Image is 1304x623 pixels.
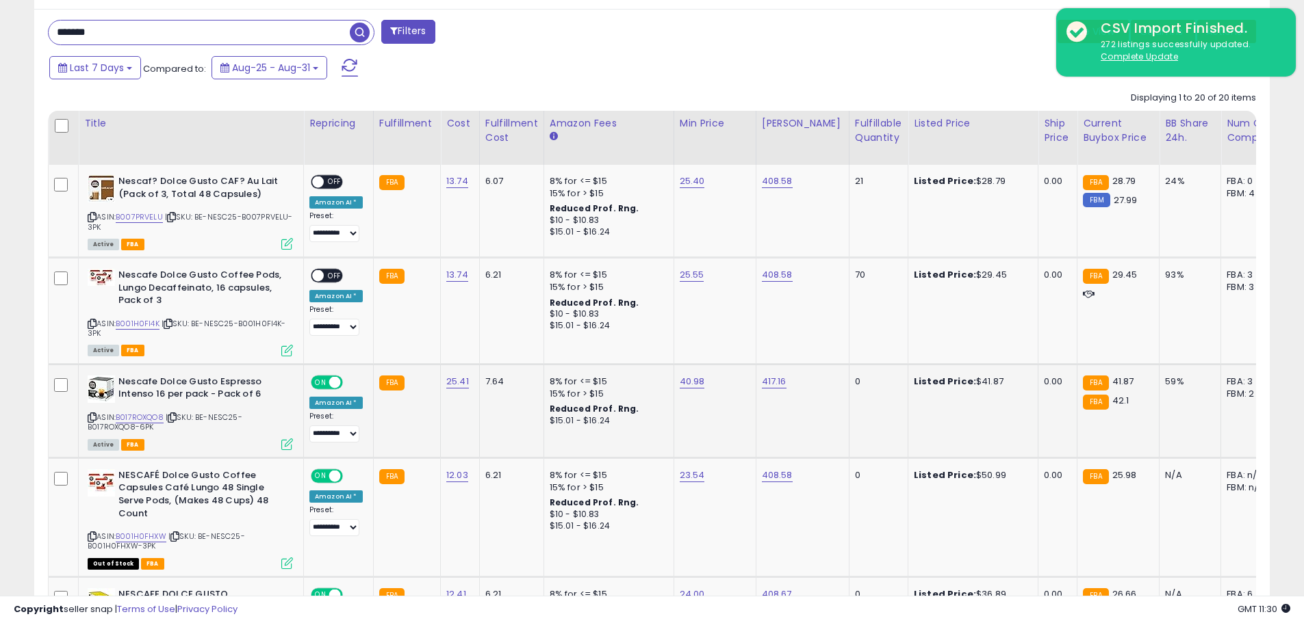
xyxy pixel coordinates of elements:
span: | SKU: BE-NESC25-B001H0FI4K-3PK [88,318,286,339]
div: 0.00 [1044,375,1066,388]
b: Listed Price: [914,468,976,481]
b: Nescafe Dolce Gusto Espresso Intenso 16 per pack - Pack of 6 [118,375,285,404]
a: B017ROXQO8 [116,412,164,423]
div: Amazon AI * [309,196,363,209]
span: FBA [121,345,144,356]
span: FBA [121,439,144,451]
div: Preset: [309,505,363,536]
div: Fulfillment [379,116,435,131]
span: 25.98 [1112,468,1137,481]
div: $10 - $10.83 [550,308,663,320]
small: FBA [1083,395,1108,410]
div: CSV Import Finished. [1090,18,1286,38]
div: $29.45 [914,269,1027,281]
a: 13.74 [446,268,468,282]
img: 518Ri1uDLuL._SL40_.jpg [88,375,115,403]
span: 29.45 [1112,268,1138,281]
div: FBM: n/a [1227,481,1272,494]
div: 0 [855,469,897,481]
u: Complete Update [1101,51,1178,62]
a: B001H0FHXW [116,531,166,542]
div: 6.07 [485,175,533,187]
a: 23.54 [680,468,705,482]
a: 417.16 [762,375,787,388]
small: FBA [379,175,405,190]
a: B001H0FI4K [116,318,159,330]
div: 15% for > $15 [550,281,663,293]
button: Aug-25 - Aug-31 [212,56,327,79]
div: Num of Comp. [1227,116,1277,145]
span: 27.99 [1114,194,1138,207]
a: 408.58 [762,268,793,282]
div: 8% for <= $15 [550,375,663,388]
div: seller snap | | [14,603,238,616]
img: 41HVH0OmRUS._SL40_.jpg [88,469,115,496]
div: 8% for <= $15 [550,269,663,281]
small: FBA [1083,269,1108,284]
div: Preset: [309,412,363,442]
a: 40.98 [680,375,705,388]
div: Repricing [309,116,368,131]
div: Ship Price [1044,116,1071,145]
div: 15% for > $15 [550,481,663,494]
span: 28.79 [1112,174,1136,187]
span: OFF [341,376,363,388]
small: FBM [1083,193,1110,207]
small: Amazon Fees. [550,131,558,143]
div: $41.87 [914,375,1027,388]
div: Preset: [309,211,363,242]
div: Listed Price [914,116,1032,131]
small: FBA [379,375,405,390]
div: Fulfillment Cost [485,116,538,145]
div: $50.99 [914,469,1027,481]
a: 25.41 [446,375,469,388]
b: NESCAFÉ Dolce Gusto Coffee Capsules Café Lungo 48 Single Serve Pods, (Makes 48 Cups) 48 Count [118,469,285,523]
div: Amazon Fees [550,116,668,131]
div: FBM: 2 [1227,388,1272,400]
div: Title [84,116,298,131]
a: 12.03 [446,468,468,482]
div: 272 listings successfully updated. [1090,38,1286,64]
span: ON [312,470,329,481]
a: Terms of Use [117,602,175,615]
span: ON [312,376,329,388]
div: 24% [1165,175,1210,187]
div: Current Buybox Price [1083,116,1153,145]
b: Reduced Prof. Rng. [550,403,639,414]
div: FBA: n/a [1227,469,1272,481]
span: | SKU: BE-NESC25-B007PRVELU-3PK [88,211,293,232]
span: OFF [341,470,363,481]
b: Listed Price: [914,375,976,388]
span: Last 7 Days [70,61,124,75]
button: Last 7 Days [49,56,141,79]
div: Preset: [309,305,363,336]
b: Nescafe Dolce Gusto Coffee Pods, Lungo Decaffeinato, 16 capsules, Pack of 3 [118,269,285,310]
div: Amazon AI * [309,397,363,409]
div: Cost [446,116,474,131]
span: Compared to: [143,62,206,75]
span: FBA [141,558,164,570]
span: OFF [324,176,346,188]
button: Filters [381,20,435,44]
img: 414R2E7nBQL._SL40_.jpg [88,269,115,286]
a: Privacy Policy [177,602,238,615]
div: $15.01 - $16.24 [550,226,663,238]
small: FBA [1083,469,1108,484]
a: 13.74 [446,174,468,188]
b: Reduced Prof. Rng. [550,496,639,508]
div: FBA: 3 [1227,269,1272,281]
a: 25.40 [680,174,705,188]
span: FBA [121,239,144,250]
div: [PERSON_NAME] [762,116,843,131]
div: ASIN: [88,175,293,248]
small: FBA [1083,175,1108,190]
strong: Copyright [14,602,64,615]
b: Listed Price: [914,174,976,187]
span: 41.87 [1112,375,1134,388]
span: 42.1 [1112,394,1129,407]
div: 8% for <= $15 [550,469,663,481]
div: ASIN: [88,269,293,355]
div: FBA: 0 [1227,175,1272,187]
div: 0.00 [1044,469,1066,481]
div: 15% for > $15 [550,187,663,200]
